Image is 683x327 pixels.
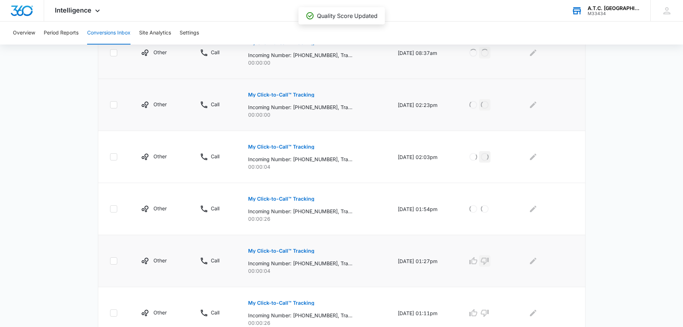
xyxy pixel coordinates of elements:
[317,11,378,20] p: Quality Score Updated
[248,260,352,267] p: Incoming Number: [PHONE_NUMBER], Tracking Number: [PHONE_NUMBER], Ring To: [PHONE_NUMBER], Caller...
[389,79,459,131] td: [DATE] 02:23pm
[248,163,380,170] p: 00:00:04
[389,27,459,79] td: [DATE] 08:37am
[248,103,352,111] p: Incoming Number: [PHONE_NUMBER], Tracking Number: [PHONE_NUMBER], Ring To: [PHONE_NUMBER], Caller...
[153,257,167,264] p: Other
[248,294,314,312] button: My Click-to-Call™ Tracking
[248,242,314,260] button: My Click-to-Call™ Tracking
[527,255,539,267] button: Edit Comments
[248,138,314,155] button: My Click-to-Call™ Tracking
[248,207,352,215] p: Incoming Number: [PHONE_NUMBER], Tracking Number: [PHONE_NUMBER], Ring To: [PHONE_NUMBER], Caller...
[248,312,352,319] p: Incoming Number: [PHONE_NUMBER], Tracking Number: [PHONE_NUMBER], Ring To: [PHONE_NUMBER], Caller...
[153,101,167,108] p: Other
[248,215,380,223] p: 00:00:26
[389,183,459,235] td: [DATE] 01:54pm
[248,86,314,103] button: My Click-to-Call™ Tracking
[248,267,380,275] p: 00:00:04
[44,22,79,45] button: Period Reports
[13,22,35,45] button: Overview
[180,22,199,45] button: Settings
[248,190,314,207] button: My Click-to-Call™ Tracking
[153,153,167,160] p: Other
[211,309,219,316] p: Call
[248,111,380,118] p: 00:00:00
[248,300,314,305] p: My Click-to-Call™ Tracking
[248,92,314,97] p: My Click-to-Call™ Tracking
[248,51,352,59] p: Incoming Number: [PHONE_NUMBER], Tracking Number: [PHONE_NUMBER], Ring To: [PHONE_NUMBER], Caller...
[153,309,167,316] p: Other
[248,59,380,66] p: 00:00:00
[527,47,539,59] button: Edit Comments
[588,11,640,16] div: account id
[211,101,219,108] p: Call
[389,131,459,183] td: [DATE] 02:03pm
[248,144,314,149] p: My Click-to-Call™ Tracking
[153,48,167,56] p: Other
[527,99,539,111] button: Edit Comments
[527,307,539,319] button: Edit Comments
[211,257,219,264] p: Call
[527,203,539,215] button: Edit Comments
[55,6,91,14] span: Intelligence
[248,196,314,201] p: My Click-to-Call™ Tracking
[248,155,352,163] p: Incoming Number: [PHONE_NUMBER], Tracking Number: [PHONE_NUMBER], Ring To: [PHONE_NUMBER], Caller...
[211,153,219,160] p: Call
[248,319,380,327] p: 00:00:26
[139,22,171,45] button: Site Analytics
[211,205,219,212] p: Call
[248,248,314,253] p: My Click-to-Call™ Tracking
[211,48,219,56] p: Call
[153,205,167,212] p: Other
[389,235,459,287] td: [DATE] 01:27pm
[588,5,640,11] div: account name
[527,151,539,163] button: Edit Comments
[87,22,131,45] button: Conversions Inbox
